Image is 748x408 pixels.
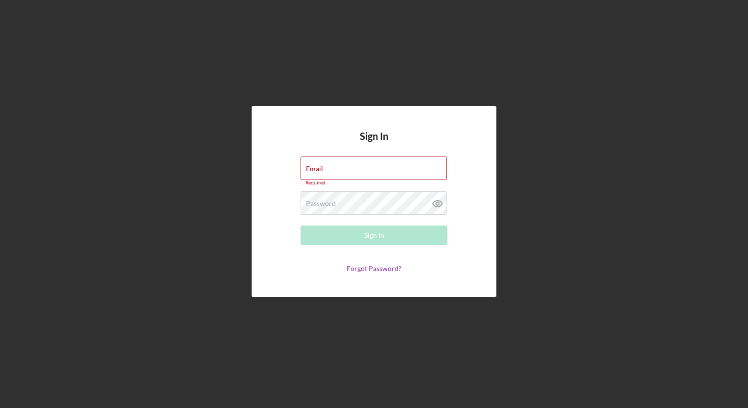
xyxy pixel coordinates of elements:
[347,264,401,272] a: Forgot Password?
[306,165,323,173] label: Email
[364,226,384,245] div: Sign In
[306,200,336,207] label: Password
[301,180,447,186] div: Required
[360,131,388,157] h4: Sign In
[301,226,447,245] button: Sign In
